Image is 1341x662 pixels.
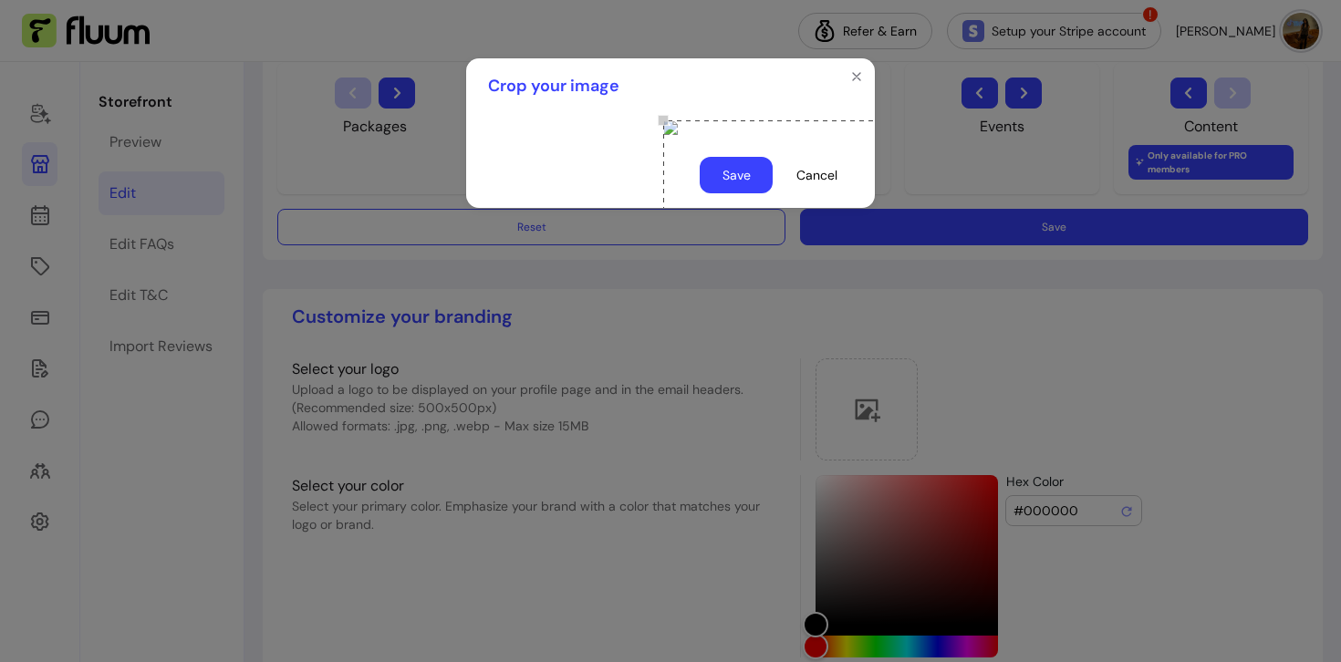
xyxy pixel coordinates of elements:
header: Crop your image [466,58,875,113]
div: Use the arrow keys to move the north west drag handle to change the crop selection area [658,115,669,126]
button: Close [842,62,871,91]
button: Cancel [780,157,853,193]
div: Use the arrow keys to move the crop selection area [663,120,931,388]
button: Save [700,157,773,193]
